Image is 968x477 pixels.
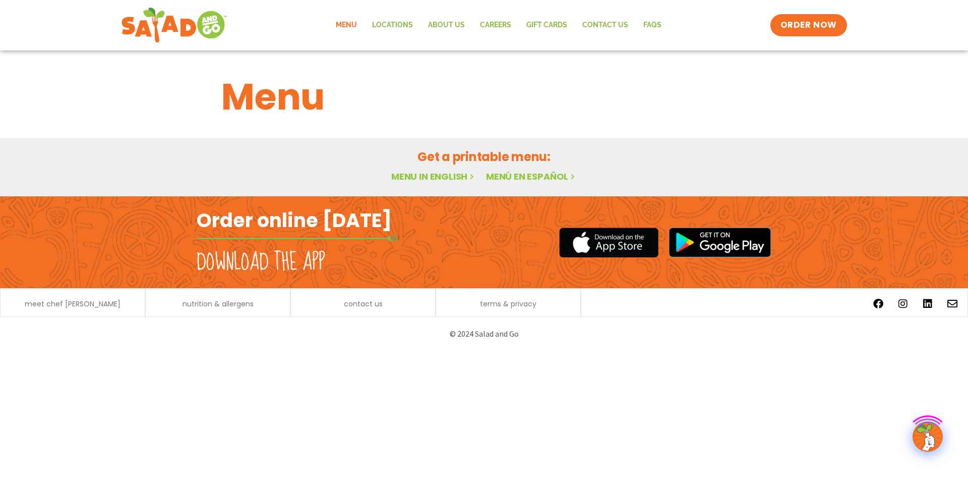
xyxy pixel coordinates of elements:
[559,226,658,259] img: appstore
[480,300,536,307] a: terms & privacy
[669,227,771,257] img: google_play
[183,300,254,307] a: nutrition & allergens
[472,14,519,37] a: Careers
[121,5,227,45] img: new-SAG-logo-768×292
[344,300,383,307] a: contact us
[221,148,747,166] h2: Get a printable menu:
[25,300,120,307] a: meet chef [PERSON_NAME]
[770,14,847,36] a: ORDER NOW
[575,14,636,37] a: Contact Us
[519,14,575,37] a: GIFT CARDS
[197,248,325,277] h2: Download the app
[420,14,472,37] a: About Us
[197,236,398,241] img: fork
[197,208,392,233] h2: Order online [DATE]
[391,170,476,183] a: Menu in English
[780,19,837,31] span: ORDER NOW
[202,327,766,341] p: © 2024 Salad and Go
[328,14,669,37] nav: Menu
[221,70,747,124] h1: Menu
[328,14,365,37] a: Menu
[486,170,577,183] a: Menú en español
[365,14,420,37] a: Locations
[636,14,669,37] a: FAQs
